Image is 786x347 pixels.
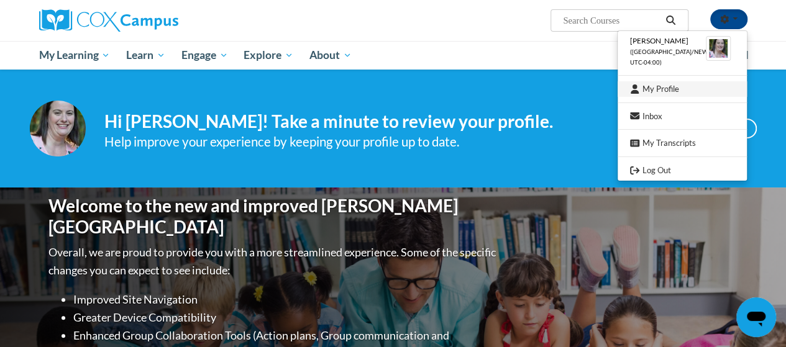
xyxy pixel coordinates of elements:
[618,135,747,151] a: My Transcripts
[618,81,747,97] a: My Profile
[126,48,165,63] span: Learn
[618,163,747,178] a: Logout
[736,297,776,337] iframe: Button to launch messaging window
[48,243,499,279] p: Overall, we are proud to provide you with a more streamlined experience. Some of the specific cha...
[39,9,178,32] img: Cox Campus
[244,48,293,63] span: Explore
[39,9,263,32] a: Cox Campus
[173,41,236,70] a: Engage
[562,13,661,28] input: Search Courses
[661,13,680,28] button: Search
[73,309,499,327] li: Greater Device Compatibility
[630,48,727,66] span: ([GEOGRAPHIC_DATA]/New_York UTC-04:00)
[181,48,228,63] span: Engage
[309,48,352,63] span: About
[104,111,661,132] h4: Hi [PERSON_NAME]! Take a minute to review your profile.
[706,36,731,61] img: Learner Profile Avatar
[73,291,499,309] li: Improved Site Navigation
[301,41,360,70] a: About
[235,41,301,70] a: Explore
[630,36,688,45] span: [PERSON_NAME]
[39,48,110,63] span: My Learning
[30,101,86,156] img: Profile Image
[31,41,119,70] a: My Learning
[118,41,173,70] a: Learn
[30,41,757,70] div: Main menu
[710,9,747,29] button: Account Settings
[48,196,499,237] h1: Welcome to the new and improved [PERSON_NAME][GEOGRAPHIC_DATA]
[104,132,661,152] div: Help improve your experience by keeping your profile up to date.
[618,109,747,124] a: Inbox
